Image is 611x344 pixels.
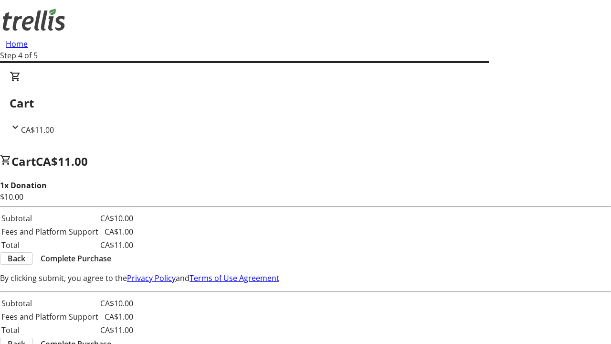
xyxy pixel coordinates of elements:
td: CA$1.00 [100,311,134,323]
td: CA$1.00 [100,226,134,238]
td: Total [1,239,99,251]
span: Back [8,253,25,264]
span: CA$11.00 [36,153,88,169]
button: Complete Purchase [33,253,119,264]
span: Cart [11,153,36,169]
span: Complete Purchase [41,253,111,264]
td: CA$11.00 [100,324,134,336]
td: Subtotal [1,212,99,225]
td: CA$10.00 [100,212,134,225]
td: Subtotal [1,297,99,310]
td: Fees and Platform Support [1,226,99,238]
span: CA$11.00 [21,125,54,135]
td: CA$10.00 [100,297,134,310]
td: Total [1,324,99,336]
h2: Cart [10,95,601,112]
td: Fees and Platform Support [1,311,99,323]
a: Privacy Policy [127,273,176,283]
div: CartCA$11.00 [10,71,601,136]
a: Terms of Use Agreement [190,273,279,283]
td: CA$11.00 [100,239,134,251]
